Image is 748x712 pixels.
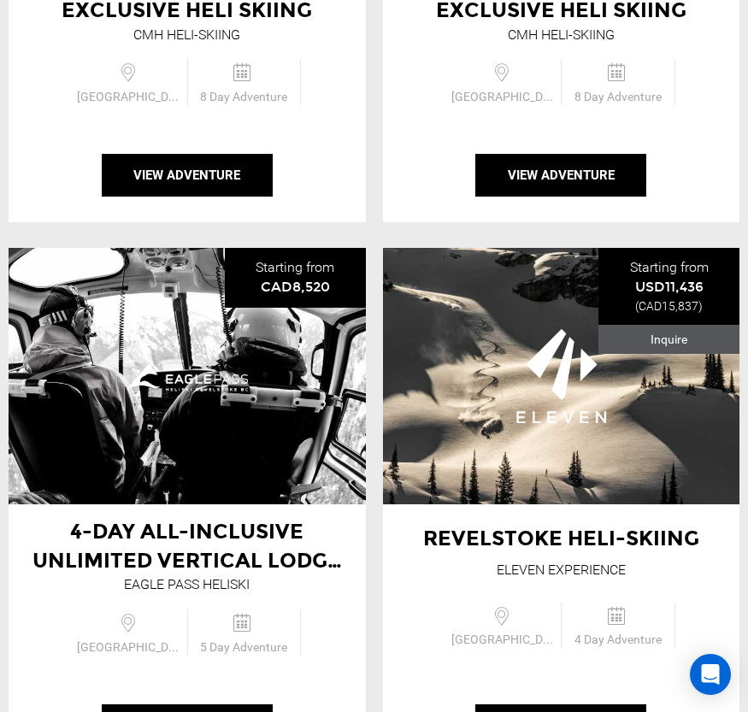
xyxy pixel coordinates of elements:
span: 5 Day Adventure [188,638,300,656]
div: Eleven Experience [497,561,626,580]
div: CMH Heli-Skiing [133,26,240,45]
button: View Adventure [475,154,646,197]
span: [GEOGRAPHIC_DATA] [447,631,561,648]
span: [GEOGRAPHIC_DATA] [73,88,186,105]
span: 8 Day Adventure [562,88,674,105]
div: Open Intercom Messenger [690,654,731,695]
span: CAD8,520 [261,279,330,295]
span: 4 Day Adventure [562,631,674,648]
span: [GEOGRAPHIC_DATA] [447,88,561,105]
span: [GEOGRAPHIC_DATA] [73,638,186,656]
div: CMH Heli-Skiing [508,26,615,45]
span: (CAD15,837) [635,299,703,313]
span: Starting from [256,259,334,275]
span: Revelstoke Heli-Skiing [423,526,699,550]
img: images [497,321,625,432]
img: images [123,321,251,432]
span: USD11,436 [635,279,704,295]
span: 4-Day All-Inclusive Unlimited Vertical Lodge Package [32,519,342,603]
div: Eagle Pass Heliski [124,575,250,595]
span: Starting from [630,259,709,275]
button: View Adventure [102,154,273,197]
span: 8 Day Adventure [188,88,300,105]
div: Inquire [598,325,739,354]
